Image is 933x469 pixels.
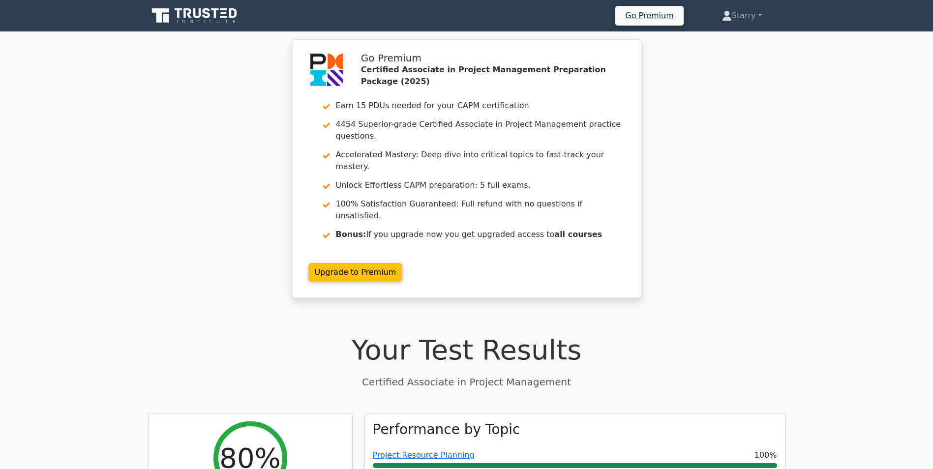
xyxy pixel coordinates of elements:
[754,449,777,461] span: 100%
[619,9,679,22] a: Go Premium
[698,6,785,26] a: Starry
[148,375,785,389] p: Certified Associate in Project Management
[373,421,520,438] h3: Performance by Topic
[308,263,403,282] a: Upgrade to Premium
[373,450,475,460] a: Project Resource Planning
[148,333,785,366] h1: Your Test Results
